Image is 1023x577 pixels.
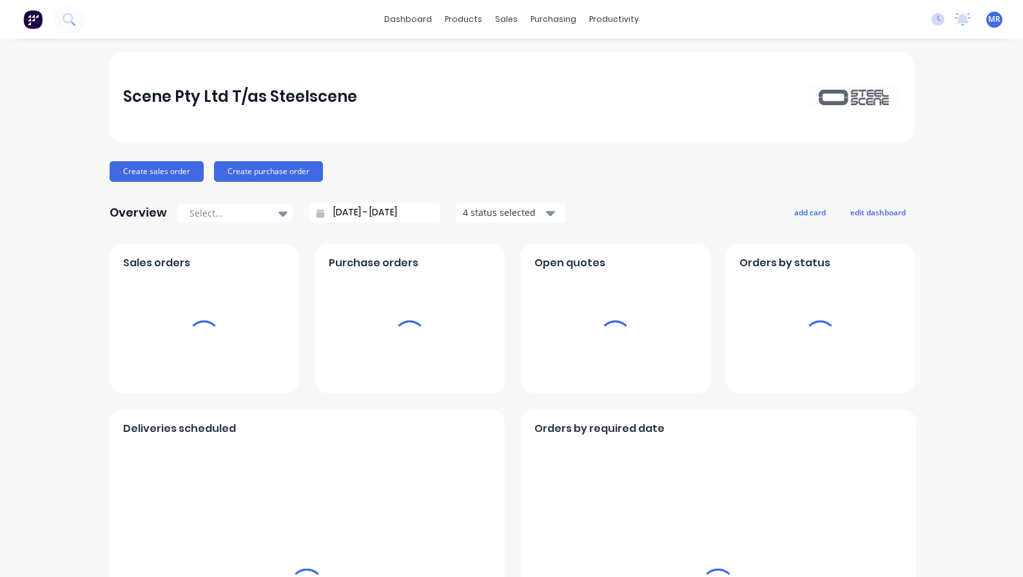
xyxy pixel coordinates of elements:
div: purchasing [524,10,583,29]
button: Create purchase order [214,161,323,182]
span: Sales orders [123,255,190,271]
button: edit dashboard [842,204,914,220]
span: Deliveries scheduled [123,421,236,436]
div: products [438,10,489,29]
button: Create sales order [110,161,204,182]
img: Scene Pty Ltd T/as Steelscene [810,85,900,108]
div: productivity [583,10,645,29]
button: add card [786,204,834,220]
div: Scene Pty Ltd T/as Steelscene [123,84,357,110]
span: Orders by status [739,255,830,271]
span: MR [988,14,1000,25]
span: Open quotes [534,255,605,271]
button: 4 status selected [456,203,565,222]
span: Purchase orders [329,255,418,271]
div: sales [489,10,524,29]
img: Factory [23,10,43,29]
span: Orders by required date [534,421,665,436]
a: dashboard [378,10,438,29]
div: 4 status selected [463,206,544,219]
div: Overview [110,200,167,226]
